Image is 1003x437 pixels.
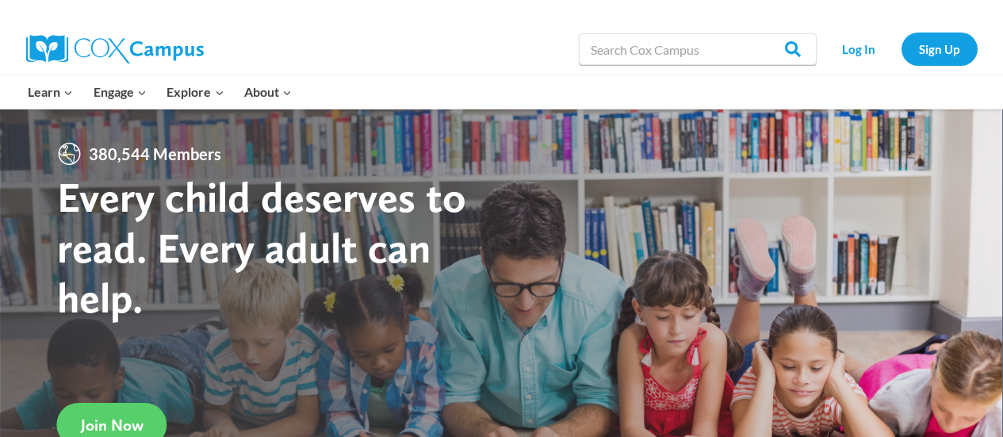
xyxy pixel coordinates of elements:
[28,82,73,102] span: Learn
[167,82,224,102] span: Explore
[26,35,204,63] img: Cox Campus
[825,33,894,65] a: Log In
[81,416,144,435] span: Join Now
[825,33,978,65] nav: Secondary Navigation
[57,171,466,323] strong: Every child deserves to read. Every adult can help.
[18,75,302,109] nav: Primary Navigation
[579,33,817,65] input: Search Cox Campus
[244,82,292,102] span: About
[82,141,228,167] span: 380,544 Members
[902,33,978,65] a: Sign Up
[94,82,147,102] span: Engage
